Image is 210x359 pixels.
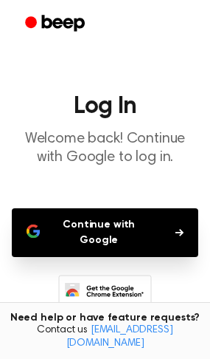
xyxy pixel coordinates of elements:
[15,10,98,38] a: Beep
[66,325,173,349] a: [EMAIL_ADDRESS][DOMAIN_NAME]
[12,95,198,118] h1: Log In
[12,208,198,257] button: Continue with Google
[9,324,201,350] span: Contact us
[12,130,198,167] p: Welcome back! Continue with Google to log in.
